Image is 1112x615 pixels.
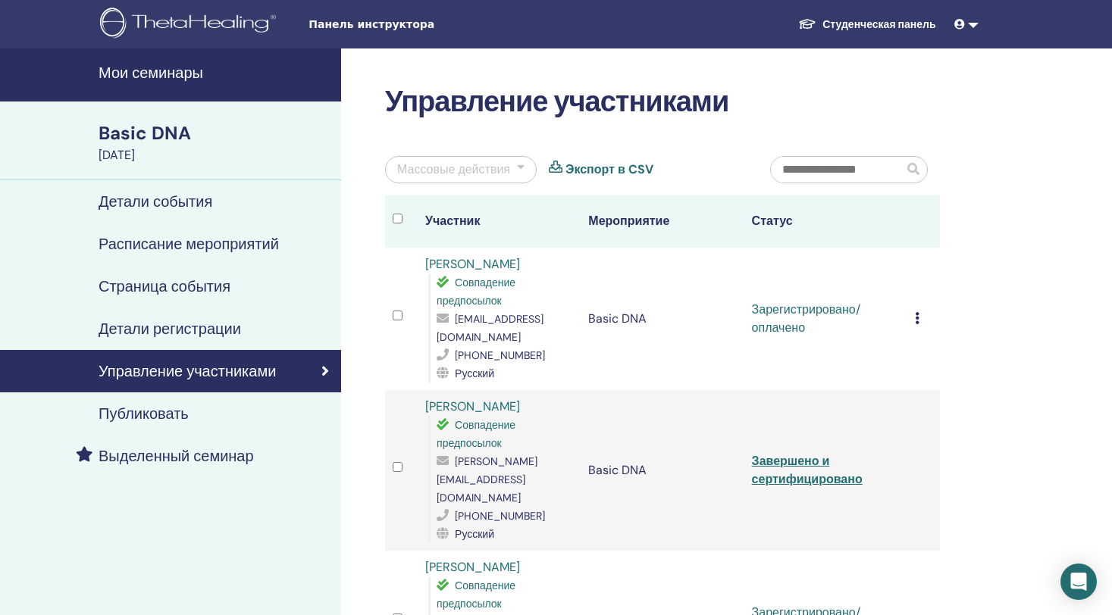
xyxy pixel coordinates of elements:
span: Совпадение предпосылок [437,276,515,307]
span: Русский [455,367,494,380]
td: Basic DNA [581,390,744,551]
span: Совпадение предпосылок [437,579,515,610]
th: Статус [744,195,907,248]
span: [PERSON_NAME][EMAIL_ADDRESS][DOMAIN_NAME] [437,454,537,504]
h4: Выделенный семинар [99,447,254,465]
h4: Страница события [99,277,230,295]
span: [EMAIL_ADDRESS][DOMAIN_NAME] [437,312,543,344]
a: Basic DNA[DATE] [89,120,341,164]
h4: Детали регистрации [99,320,241,338]
h4: Управление участниками [99,362,276,380]
th: Мероприятие [581,195,744,248]
div: Basic DNA [99,120,332,146]
div: Массовые действия [397,161,510,179]
a: Экспорт в CSV [565,161,653,179]
a: [PERSON_NAME] [425,559,520,575]
span: [PHONE_NUMBER] [455,509,545,523]
a: [PERSON_NAME] [425,398,520,414]
a: [PERSON_NAME] [425,256,520,272]
div: Open Intercom Messenger [1060,563,1097,600]
th: Участник [418,195,581,248]
h4: Публиковать [99,404,189,423]
div: [DATE] [99,146,332,164]
a: Студенческая панель [786,11,948,39]
img: logo.png [100,8,281,42]
span: Панель инструктора [309,17,536,33]
span: Совпадение предпосылок [437,418,515,450]
h4: Мои семинары [99,64,332,82]
a: Завершено и сертифицировано [752,453,863,487]
span: [PHONE_NUMBER] [455,348,545,362]
td: Basic DNA [581,248,744,390]
h4: Детали события [99,192,212,211]
img: graduation-cap-white.svg [798,17,816,30]
h4: Расписание мероприятий [99,235,279,253]
h2: Управление участниками [385,85,940,120]
span: Русский [455,527,494,541]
